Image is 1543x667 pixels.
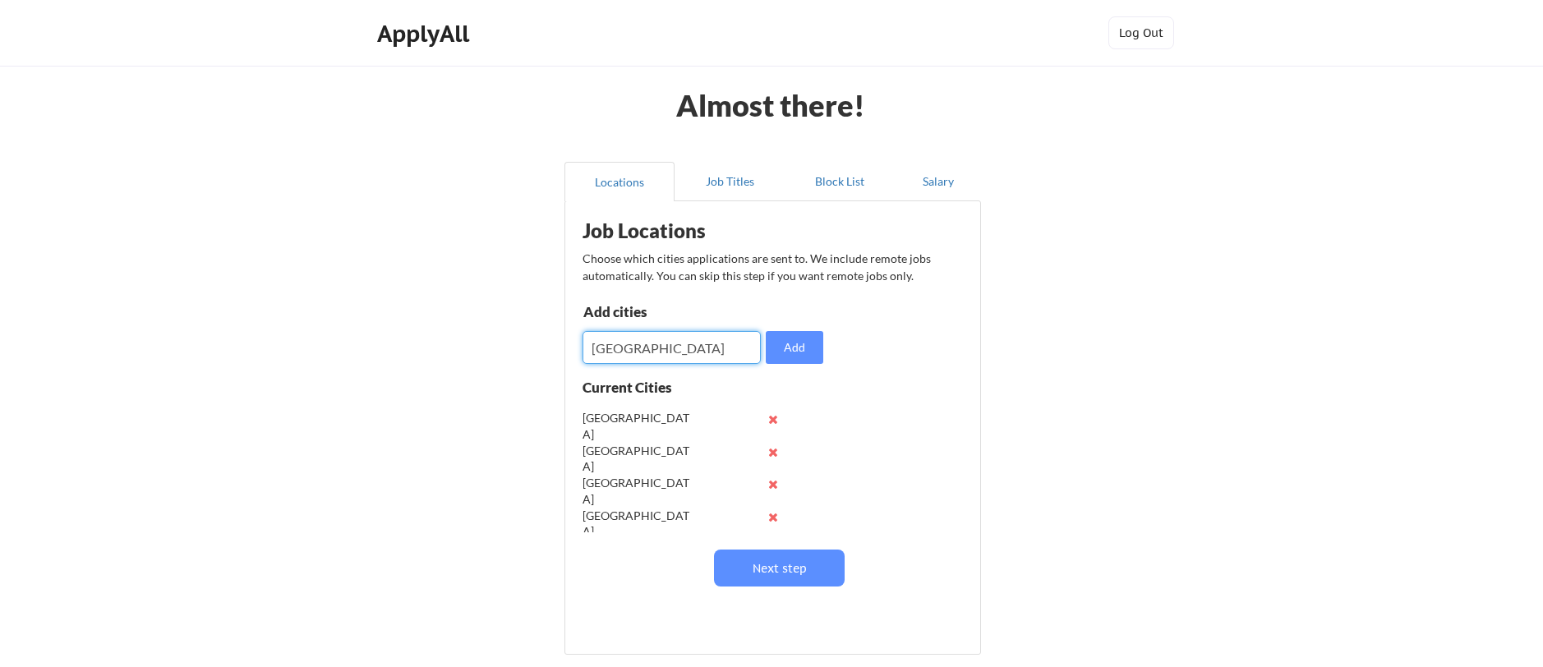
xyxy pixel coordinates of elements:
[766,331,823,364] button: Add
[583,475,690,507] div: [GEOGRAPHIC_DATA]
[656,90,885,120] div: Almost there!
[583,331,761,364] input: Type here...
[675,162,785,201] button: Job Titles
[583,250,960,284] div: Choose which cities applications are sent to. We include remote jobs automatically. You can skip ...
[583,410,690,442] div: [GEOGRAPHIC_DATA]
[583,508,690,540] div: [GEOGRAPHIC_DATA]
[785,162,895,201] button: Block List
[583,305,753,319] div: Add cities
[377,20,474,48] div: ApplyAll
[895,162,981,201] button: Salary
[714,550,845,586] button: Next step
[583,443,690,475] div: [GEOGRAPHIC_DATA]
[583,221,790,241] div: Job Locations
[583,380,707,394] div: Current Cities
[564,162,675,201] button: Locations
[1108,16,1174,49] button: Log Out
